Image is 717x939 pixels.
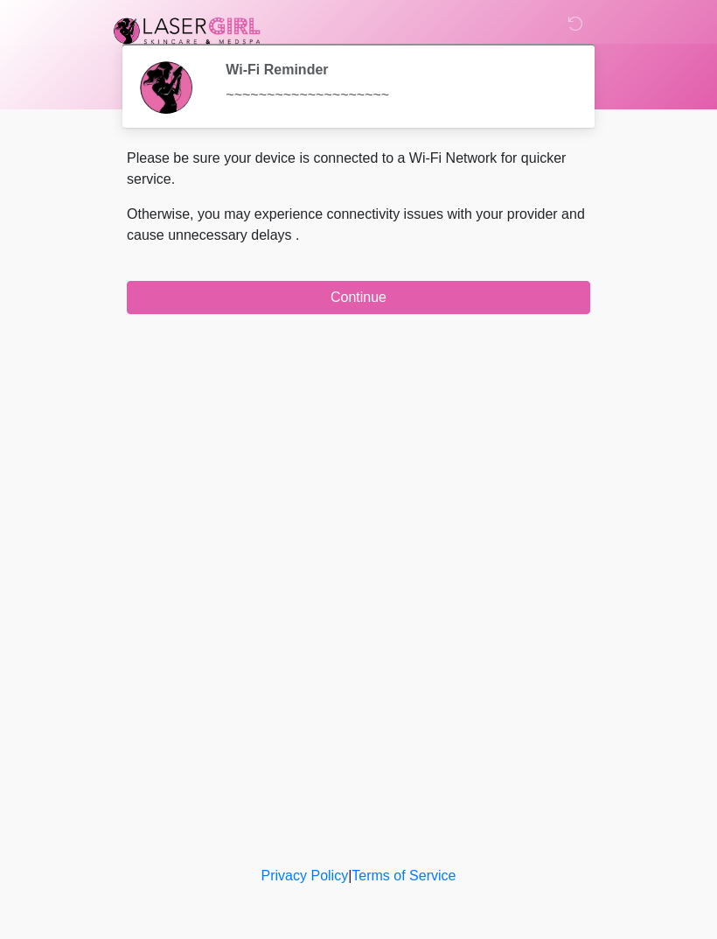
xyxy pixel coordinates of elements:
button: Continue [127,281,590,314]
div: ~~~~~~~~~~~~~~~~~~~~ [226,85,564,106]
a: Privacy Policy [261,868,349,883]
img: Laser Girl Med Spa LLC Logo [109,13,265,48]
img: Agent Avatar [140,61,192,114]
p: Otherwise, you may experience connectivity issues with your provider and cause unnecessary delays . [127,204,590,246]
a: Terms of Service [352,868,456,883]
p: Please be sure your device is connected to a Wi-Fi Network for quicker service. [127,148,590,190]
h2: Wi-Fi Reminder [226,61,564,78]
a: | [348,868,352,883]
